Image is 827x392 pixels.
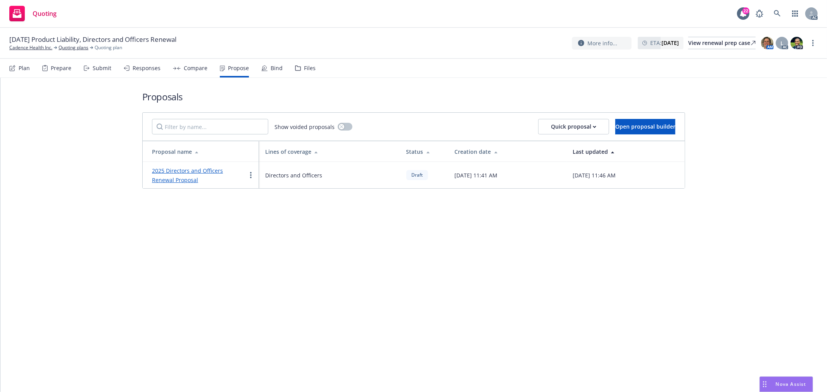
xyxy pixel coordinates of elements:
[455,148,561,156] div: Creation date
[538,119,609,134] button: Quick proposal
[152,119,268,134] input: Filter by name...
[761,37,773,49] img: photo
[275,123,335,131] span: Show voided proposals
[184,65,207,71] div: Compare
[93,65,111,71] div: Submit
[573,148,679,156] div: Last updated
[142,90,685,103] h1: Proposals
[9,35,176,44] span: [DATE] Product Liability, Directors and Officers Renewal
[271,65,283,71] div: Bind
[661,39,679,46] strong: [DATE]
[265,148,394,156] div: Lines of coverage
[615,119,675,134] button: Open proposal builder
[760,377,813,392] button: Nova Assist
[409,172,425,179] span: Draft
[455,171,498,179] span: [DATE] 11:41 AM
[95,44,122,51] span: Quoting plan
[304,65,316,71] div: Files
[265,171,322,179] span: Directors and Officers
[770,6,785,21] a: Search
[228,65,249,71] div: Propose
[9,44,52,51] a: Cadence Health Inc.
[33,10,57,17] span: Quoting
[752,6,767,21] a: Report a Bug
[133,65,161,71] div: Responses
[780,39,784,47] span: L
[551,119,596,134] div: Quick proposal
[650,39,679,47] span: ETA :
[51,65,71,71] div: Prepare
[587,39,617,47] span: More info...
[406,148,442,156] div: Status
[787,6,803,21] a: Switch app
[808,38,818,48] a: more
[688,37,756,49] a: View renewal prep case
[572,37,632,50] button: More info...
[152,167,223,184] a: 2025 Directors and Officers Renewal Proposal
[791,37,803,49] img: photo
[776,381,806,387] span: Nova Assist
[760,377,770,392] div: Drag to move
[59,44,88,51] a: Quoting plans
[6,3,60,24] a: Quoting
[19,65,30,71] div: Plan
[742,7,749,14] div: 22
[615,123,675,130] span: Open proposal builder
[152,148,253,156] div: Proposal name
[246,170,256,180] a: more
[573,171,616,179] span: [DATE] 11:46 AM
